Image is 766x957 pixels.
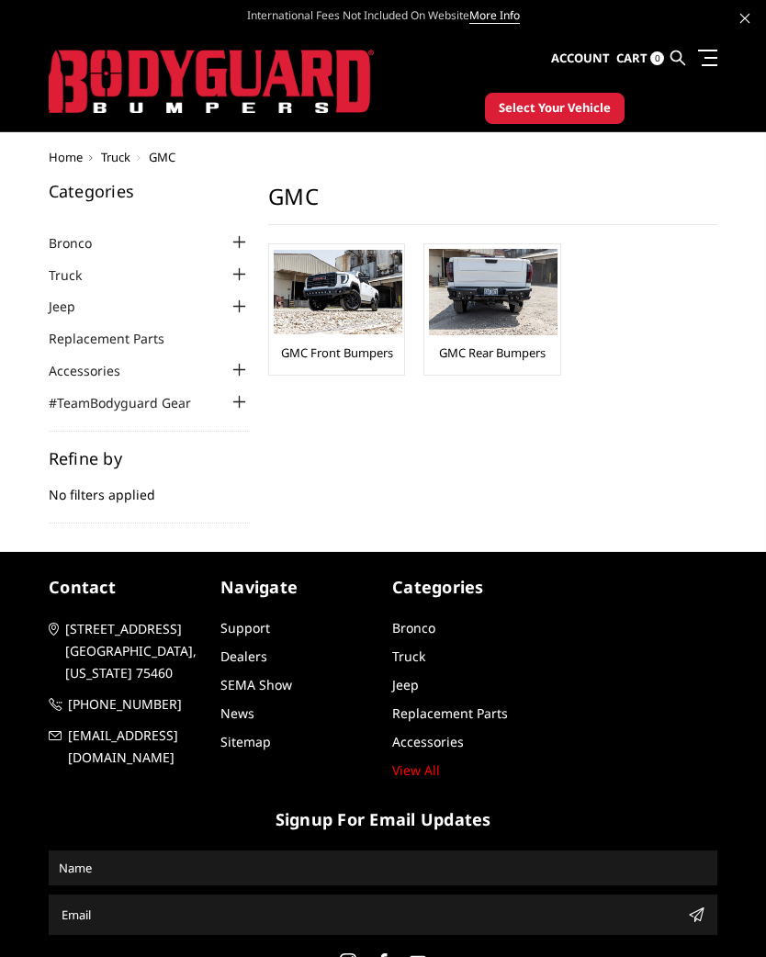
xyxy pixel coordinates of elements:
[49,183,251,199] h5: Categories
[149,149,175,165] span: GMC
[551,34,610,84] a: Account
[68,693,201,715] span: [PHONE_NUMBER]
[485,93,625,124] button: Select Your Vehicle
[49,575,202,600] h5: contact
[392,676,419,693] a: Jeep
[650,51,664,65] span: 0
[220,619,270,636] a: Support
[392,733,464,750] a: Accessories
[65,618,198,684] span: [STREET_ADDRESS] [GEOGRAPHIC_DATA], [US_STATE] 75460
[49,393,214,412] a: #TeamBodyguard Gear
[51,853,715,883] input: Name
[616,34,664,84] a: Cart 0
[49,50,374,114] img: BODYGUARD BUMPERS
[220,733,271,750] a: Sitemap
[49,297,98,316] a: Jeep
[551,50,610,66] span: Account
[49,265,105,285] a: Truck
[54,900,681,929] input: Email
[392,575,546,600] h5: Categories
[220,676,292,693] a: SEMA Show
[68,725,201,769] span: [EMAIL_ADDRESS][DOMAIN_NAME]
[439,344,546,361] a: GMC Rear Bumpers
[49,233,115,253] a: Bronco
[392,619,435,636] a: Bronco
[49,149,83,165] a: Home
[49,361,143,380] a: Accessories
[392,704,508,722] a: Replacement Parts
[49,450,251,524] div: No filters applied
[268,183,717,225] h1: GMC
[220,704,254,722] a: News
[392,761,440,779] a: View All
[49,807,717,832] h5: signup for email updates
[392,647,425,665] a: Truck
[49,693,202,715] a: [PHONE_NUMBER]
[469,7,520,24] a: More Info
[49,725,202,769] a: [EMAIL_ADDRESS][DOMAIN_NAME]
[499,99,611,118] span: Select Your Vehicle
[49,329,187,348] a: Replacement Parts
[616,50,648,66] span: Cart
[220,647,267,665] a: Dealers
[49,450,251,467] h5: Refine by
[220,575,374,600] h5: Navigate
[281,344,393,361] a: GMC Front Bumpers
[101,149,130,165] a: Truck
